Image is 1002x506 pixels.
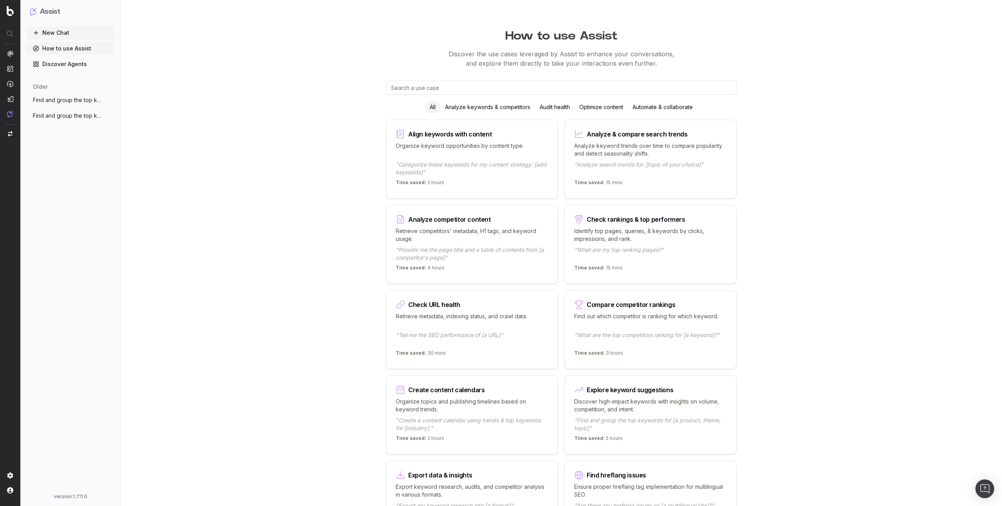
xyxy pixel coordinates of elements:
img: Switch project [8,131,13,136]
p: Export keyword research, audits, and competitor analysis in various formats. [396,483,548,499]
span: Time saved: [396,350,426,356]
p: "Analyze search trends for: [topic of your choice]" [574,161,727,176]
p: 4 hours [396,265,445,274]
div: Align keywords with content [408,131,492,137]
div: Optimize content [575,101,628,113]
img: My account [7,487,13,493]
p: Identify top pages, queries, & keywords by clicks, impressions, and rank. [574,227,727,243]
p: 2 hours [396,179,444,189]
img: Intelligence [7,65,13,72]
img: Assist [30,8,37,15]
p: Analyze keyword trends over time to compare popularity and detect seasonality shifts. [574,142,727,158]
div: Compare competitor rankings [587,301,675,308]
span: Time saved: [396,435,426,441]
img: Studio [7,96,13,102]
span: Time saved: [574,435,605,441]
div: Explore keyword suggestions [587,387,673,393]
a: How to use Assist [27,42,114,55]
p: "Tell me the SEO performance of [a URL]" [396,331,548,347]
div: Automate & collaborate [628,101,697,113]
span: Find and group the top keywords for snea [33,96,102,104]
input: Search a use case [386,81,737,95]
span: Find and group the top keywords for [33,112,102,120]
div: Analyze & compare search trends [587,131,688,137]
p: 5 hours [574,435,623,445]
span: Time saved: [574,265,605,271]
a: Discover Agents [27,58,114,70]
div: Open Intercom Messenger [975,479,994,498]
p: Discover the use cases leveraged by Assist to enhance your conversations, and explore them direct... [261,49,862,68]
p: 2 hours [396,435,444,445]
p: Retrieve metadata, indexing status, and crawl data. [396,312,548,328]
div: Analyze competitor content [408,216,491,222]
button: Assist [30,6,111,17]
h1: How to use Assist [261,25,862,43]
div: Create content calendars [408,387,485,393]
p: 15 mins [574,179,623,189]
p: "Categorize these keywords for my content strategy: [add keywords]" [396,161,548,176]
div: All [425,101,440,113]
img: Analytics [7,50,13,57]
span: older [33,83,48,91]
span: Time saved: [396,265,426,271]
p: "Create a content calendar using trends & top keywords for [industry]." [396,416,548,432]
div: Export data & insights [408,472,472,478]
button: New Chat [27,27,114,39]
div: version: 1.711.0 [30,493,111,500]
div: Audit health [535,101,575,113]
p: Organize keyword opportunities by content type. [396,142,548,158]
div: Check rankings & top performers [587,216,685,222]
div: Find hreflang issues [587,472,646,478]
img: Botify logo [7,6,14,16]
p: "Provide me the page title and a table of contents from [a competitor's page]" [396,246,548,262]
p: Retrieve competitors' metadata, H1 tags, and keyword usage. [396,227,548,243]
span: Time saved: [574,350,605,356]
img: Activation [7,81,13,87]
p: Organize topics and publishing timelines based on keyword trends. [396,398,548,413]
p: "What are my top ranking pages?" [574,246,727,262]
button: Find and group the top keywords for [27,109,114,122]
p: "Find and group the top keywords for [a product, theme, topic]" [574,416,727,432]
h1: Assist [40,6,60,17]
img: Setting [7,472,13,479]
img: Assist [7,111,13,117]
p: Discover high-impact keywords with insights on volume, competition, and intent. [574,398,727,413]
button: Find and group the top keywords for snea [27,94,114,106]
div: Check URL health [408,301,460,308]
p: 3 hours [574,350,623,359]
p: 30 mins [396,350,446,359]
span: Time saved: [574,179,605,185]
p: Find out which competitor is ranking for which keyword. [574,312,727,328]
span: Time saved: [396,179,426,185]
p: "What are the top competitors ranking for [a keyword]?" [574,331,727,347]
p: Ensure proper hreflang tag implementation for multilingual SEO. [574,483,727,499]
p: 15 mins [574,265,623,274]
div: Analyze keywords & competitors [440,101,535,113]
